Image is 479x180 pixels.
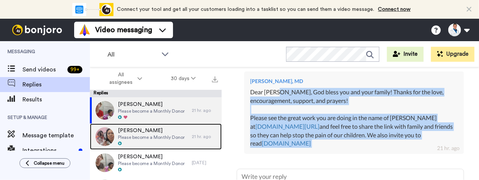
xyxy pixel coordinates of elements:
[91,68,157,89] button: All assignees
[90,90,222,97] div: Replies
[90,123,222,150] a: [PERSON_NAME]Please become a Monthly Donor21 hr. ago
[96,153,114,172] img: b5840a14-dab0-4d8c-8b2e-7b200889f2c0-thumb.jpg
[262,140,311,147] a: [DOMAIN_NAME]
[378,7,411,12] a: Connect now
[212,76,218,82] img: export.svg
[34,160,64,166] span: Collapse menu
[96,101,114,120] img: c4c5ce93-6aaf-4f69-b3aa-185477421492-thumb.jpg
[22,80,90,89] span: Replies
[90,150,222,176] a: [PERSON_NAME]Please become a Monthly Donor[DATE]
[9,25,65,35] img: bj-logo-header-white.svg
[96,127,114,146] img: 39b3b116-d177-42b9-ae6f-902faf37e7c2-thumb.jpg
[79,24,91,36] img: vm-color.svg
[192,134,218,140] div: 21 hr. ago
[431,47,475,62] button: Upgrade
[387,47,424,62] button: Invite
[118,101,185,108] span: [PERSON_NAME]
[90,97,222,123] a: [PERSON_NAME]Please become a Monthly Donor21 hr. ago
[22,95,90,104] span: Results
[437,144,460,152] div: 21 hr. ago
[210,73,220,84] button: Export all results that match these filters now.
[106,71,136,86] span: All assignees
[118,127,185,134] span: [PERSON_NAME]
[118,108,185,114] span: Please become a Monthly Donor
[118,134,185,140] span: Please become a Monthly Donor
[192,160,218,166] div: [DATE]
[192,107,218,113] div: 21 hr. ago
[255,123,319,130] a: [DOMAIN_NAME][URL]
[250,88,458,148] div: Dear [PERSON_NAME], God bless you and your family! Thanks for the love, encouragement, support, a...
[95,25,152,35] span: Video messaging
[118,161,185,167] span: Please become a Monthly Donor
[19,158,70,168] button: Collapse menu
[67,66,82,73] div: 99 +
[22,131,90,140] span: Message template
[22,146,76,155] span: Integrations
[157,72,210,85] button: 30 days
[72,3,113,16] div: animation
[117,7,375,12] span: Connect your tool and get all your customers loading into a tasklist so you can send them a video...
[107,50,158,59] span: All
[118,153,185,161] span: [PERSON_NAME]
[22,65,64,74] span: Send videos
[250,77,458,85] div: [PERSON_NAME], MD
